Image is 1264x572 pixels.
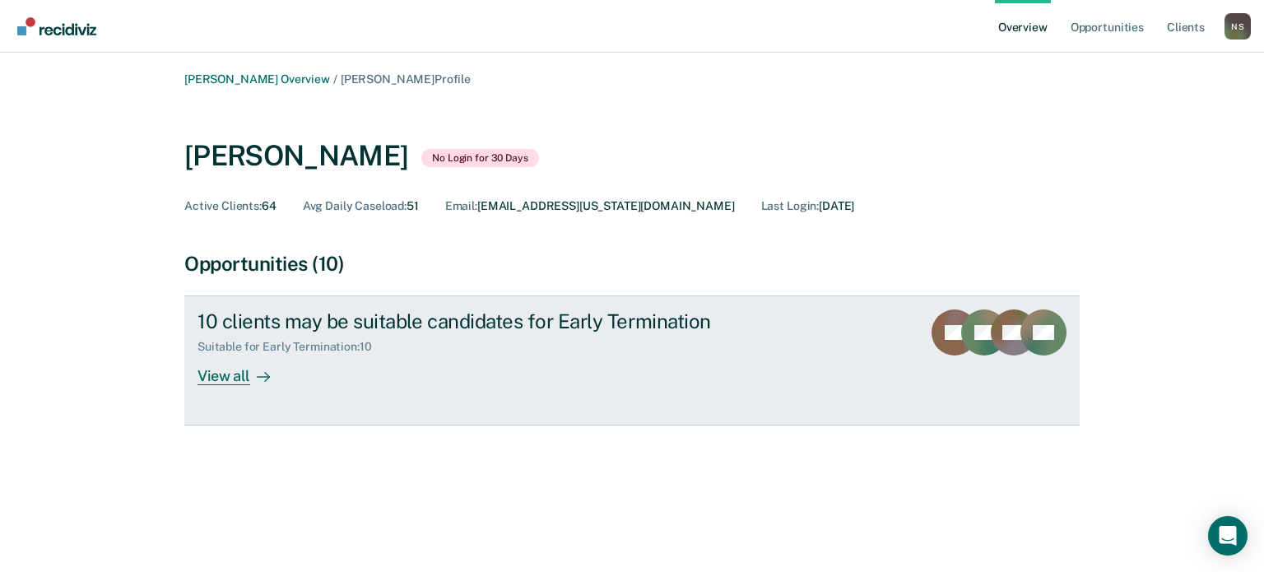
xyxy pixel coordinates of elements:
a: [PERSON_NAME] Overview [184,72,330,86]
span: Avg Daily Caseload : [303,199,407,212]
div: [DATE] [761,199,855,213]
img: Recidiviz [17,17,96,35]
div: [EMAIL_ADDRESS][US_STATE][DOMAIN_NAME] [445,199,735,213]
div: Suitable for Early Termination : 10 [197,340,384,354]
div: Opportunities (10) [184,252,1080,276]
button: Profile dropdown button [1224,13,1251,40]
span: No Login for 30 Days [421,149,539,167]
div: N S [1224,13,1251,40]
div: Open Intercom Messenger [1208,516,1248,556]
div: [PERSON_NAME] [184,139,408,173]
span: / [330,72,341,86]
div: 64 [184,199,276,213]
div: 51 [303,199,419,213]
span: Last Login : [761,199,819,212]
span: Email : [445,199,477,212]
a: 10 clients may be suitable candidates for Early TerminationSuitable for Early Termination:10View all [184,295,1080,426]
div: 10 clients may be suitable candidates for Early Termination [197,309,775,333]
span: [PERSON_NAME] Profile [341,72,471,86]
span: Active Clients : [184,199,262,212]
div: View all [197,354,290,386]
